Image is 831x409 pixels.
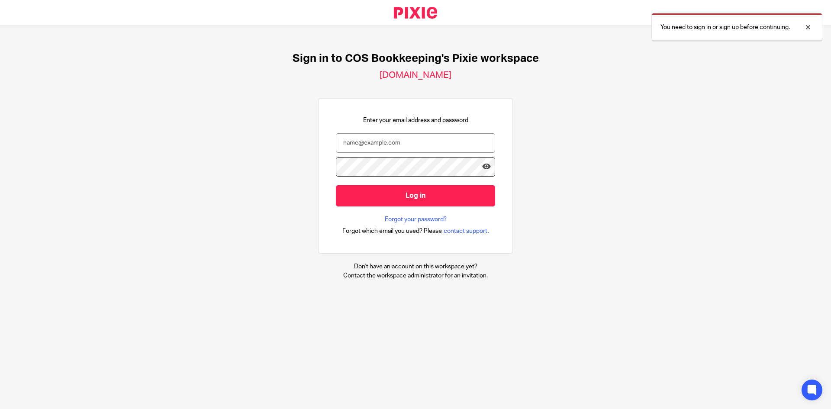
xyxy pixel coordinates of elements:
[343,262,488,271] p: Don't have an account on this workspace yet?
[660,23,790,32] p: You need to sign in or sign up before continuing.
[363,116,468,125] p: Enter your email address and password
[336,133,495,153] input: name@example.com
[342,227,442,235] span: Forgot which email you used? Please
[293,52,539,65] h1: Sign in to COS Bookkeeping's Pixie workspace
[380,70,451,81] h2: [DOMAIN_NAME]
[342,226,489,236] div: .
[336,185,495,206] input: Log in
[343,271,488,280] p: Contact the workspace administrator for an invitation.
[385,215,447,224] a: Forgot your password?
[444,227,487,235] span: contact support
